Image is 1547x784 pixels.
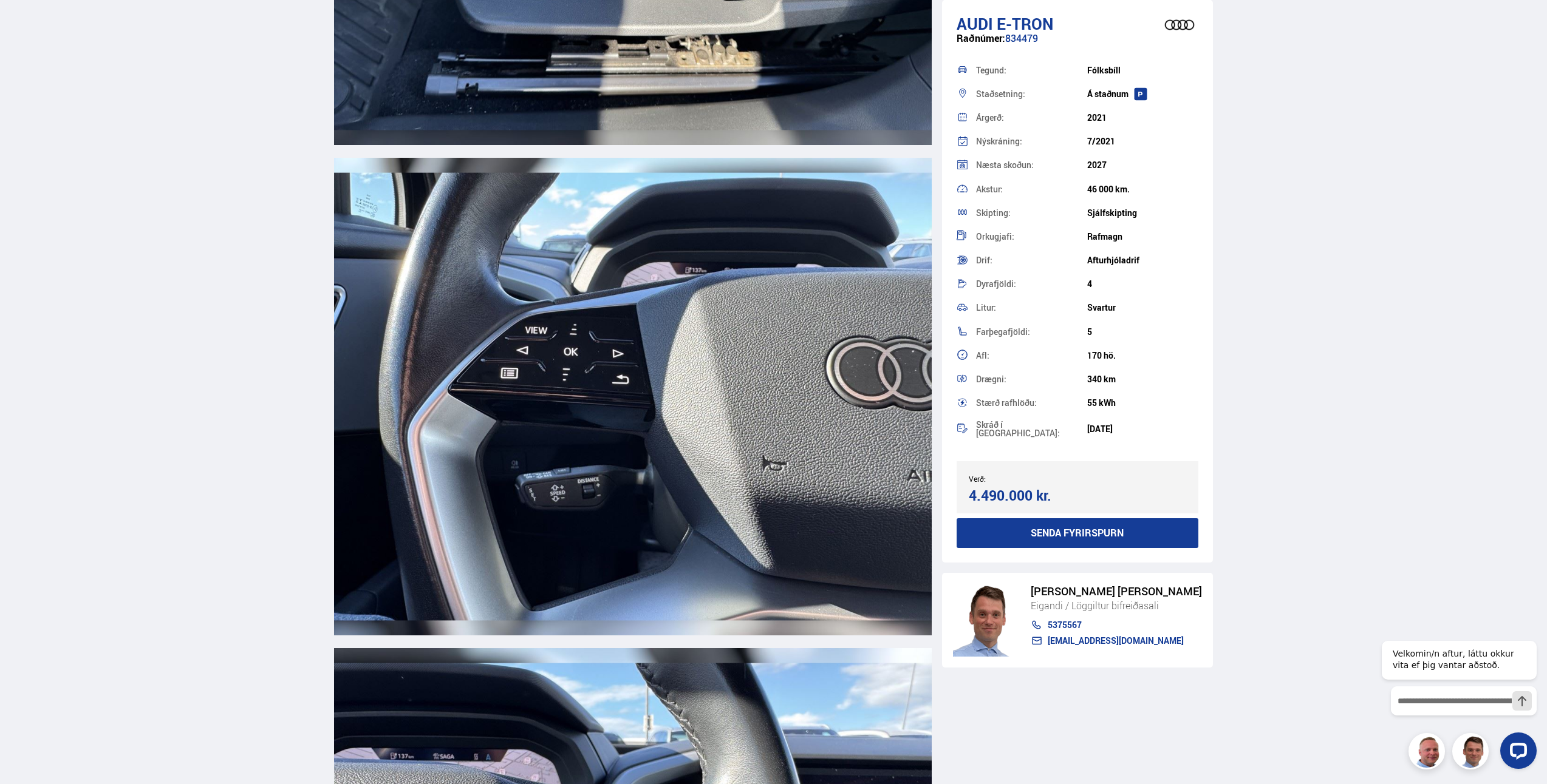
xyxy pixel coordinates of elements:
img: 3611305.jpeg [334,158,932,635]
div: Sjálfskipting [1087,208,1198,218]
div: Tegund: [976,66,1087,75]
div: 834479 [957,33,1199,56]
img: FbJEzSuNWCJXmdc-.webp [953,584,1019,657]
div: 46 000 km. [1087,184,1198,194]
div: Nýskráning: [976,137,1087,146]
div: Á staðnum [1087,89,1198,99]
div: Drægni: [976,375,1087,384]
div: 340 km [1087,374,1198,384]
div: 170 hö. [1087,351,1198,360]
div: 4.490.000 kr. [969,487,1074,504]
div: Næsta skoðun: [976,161,1087,169]
div: [DATE] [1087,424,1198,434]
div: Fólksbíll [1087,66,1198,75]
div: Litur: [976,303,1087,312]
img: brand logo [1155,6,1204,44]
div: Svartur [1087,303,1198,313]
div: 7/2021 [1087,137,1198,146]
div: Akstur: [976,185,1087,194]
span: Raðnúmer: [957,32,1005,45]
div: 2021 [1087,113,1198,123]
div: Farþegafjöldi: [976,328,1087,336]
span: e-tron [997,13,1053,35]
iframe: LiveChat chat widget [1372,618,1542,779]
div: 4 [1087,279,1198,289]
div: Stærð rafhlöðu: [976,399,1087,407]
div: 5 [1087,327,1198,337]
div: Afl: [976,351,1087,360]
button: Senda fyrirspurn [957,518,1199,548]
div: Skipting: [976,209,1087,217]
div: Rafmagn [1087,232,1198,242]
div: Staðsetning: [976,90,1087,98]
div: Árgerð: [976,113,1087,122]
div: [PERSON_NAME] [PERSON_NAME] [1031,585,1202,598]
span: Audi [957,13,993,35]
a: [EMAIL_ADDRESS][DOMAIN_NAME] [1031,636,1202,646]
div: Dyrafjöldi: [976,280,1087,288]
div: Eigandi / Löggiltur bifreiðasali [1031,598,1202,613]
div: Orkugjafi: [976,232,1087,241]
div: Verð: [969,475,1077,483]
div: 55 kWh [1087,398,1198,408]
div: 2027 [1087,160,1198,170]
a: 5375567 [1031,620,1202,630]
div: Afturhjóladrif [1087,255,1198,265]
div: Skráð í [GEOGRAPHIC_DATA]: [976,421,1087,438]
div: Drif: [976,256,1087,265]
